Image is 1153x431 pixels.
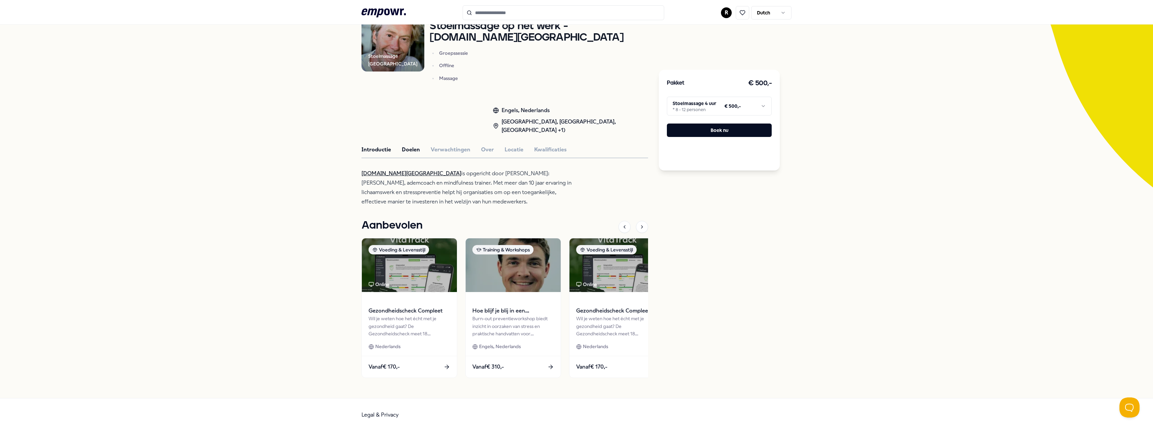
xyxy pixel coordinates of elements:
button: Locatie [505,145,523,154]
div: Voeding & Levensstijl [576,245,637,254]
div: [GEOGRAPHIC_DATA], [GEOGRAPHIC_DATA], [GEOGRAPHIC_DATA] +1) [493,117,648,135]
p: Groepssessie [439,50,648,56]
div: Training & Workshops [472,245,533,254]
button: Over [481,145,494,154]
button: Kwalificaties [534,145,567,154]
button: Doelen [402,145,420,154]
img: package image [362,238,457,292]
span: Vanaf € 310,- [472,363,504,371]
p: Offline [439,62,648,69]
img: package image [466,238,561,292]
button: Boek nu [667,124,772,137]
a: package imageVoeding & LevensstijlOnlineGezondheidscheck CompleetWil je weten hoe het écht met je... [361,238,457,378]
h3: Pakket [667,79,684,88]
div: Voeding & Levensstijl [369,245,429,254]
span: Nederlands [583,343,608,350]
span: Vanaf € 170,- [576,363,607,371]
h1: Aanbevolen [361,217,423,234]
a: package imageTraining & WorkshopsHoe blijf je blij in een prestatiemaatschappij (workshop)Burn-ou... [465,238,561,378]
iframe: Help Scout Beacon - Open [1119,397,1140,418]
span: Hoe blijf je blij in een prestatiemaatschappij (workshop) [472,306,554,315]
div: Wil je weten hoe het écht met je gezondheid gaat? De Gezondheidscheck meet 18 biomarkers voor een... [576,315,658,337]
div: Stoelmassage [GEOGRAPHIC_DATA] [368,52,424,67]
button: Verwachtingen [431,145,470,154]
h1: Stoelmassage op het werk - [DOMAIN_NAME][GEOGRAPHIC_DATA] [430,20,648,44]
span: Gezondheidscheck Compleet [576,306,658,315]
input: Search for products, categories or subcategories [463,5,664,20]
div: Online [576,281,597,288]
button: R [721,7,732,18]
img: Product Image [361,9,424,71]
span: Engels, Nederlands [479,343,521,350]
p: Massage [439,75,648,82]
div: Online [369,281,389,288]
div: Wil je weten hoe het écht met je gezondheid gaat? De Gezondheidscheck meet 18 biomarkers voor een... [369,315,450,337]
span: Nederlands [375,343,400,350]
a: package imageVoeding & LevensstijlOnlineGezondheidscheck CompleetWil je weten hoe het écht met je... [569,238,665,378]
img: package image [569,238,665,292]
div: Burn-out preventieworkshop biedt inzicht in oorzaken van stress en praktische handvatten voor ene... [472,315,554,337]
button: Introductie [361,145,391,154]
a: [DOMAIN_NAME][GEOGRAPHIC_DATA] [361,170,461,177]
div: Engels, Nederlands [493,106,648,115]
span: Gezondheidscheck Compleet [369,306,450,315]
a: Legal & Privacy [361,412,399,418]
p: is opgericht door [PERSON_NAME]: [PERSON_NAME], ademcoach en mindfulness trainer. Met meer dan 10... [361,169,580,206]
h3: € 500,- [748,78,772,89]
span: Vanaf € 170,- [369,363,400,371]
